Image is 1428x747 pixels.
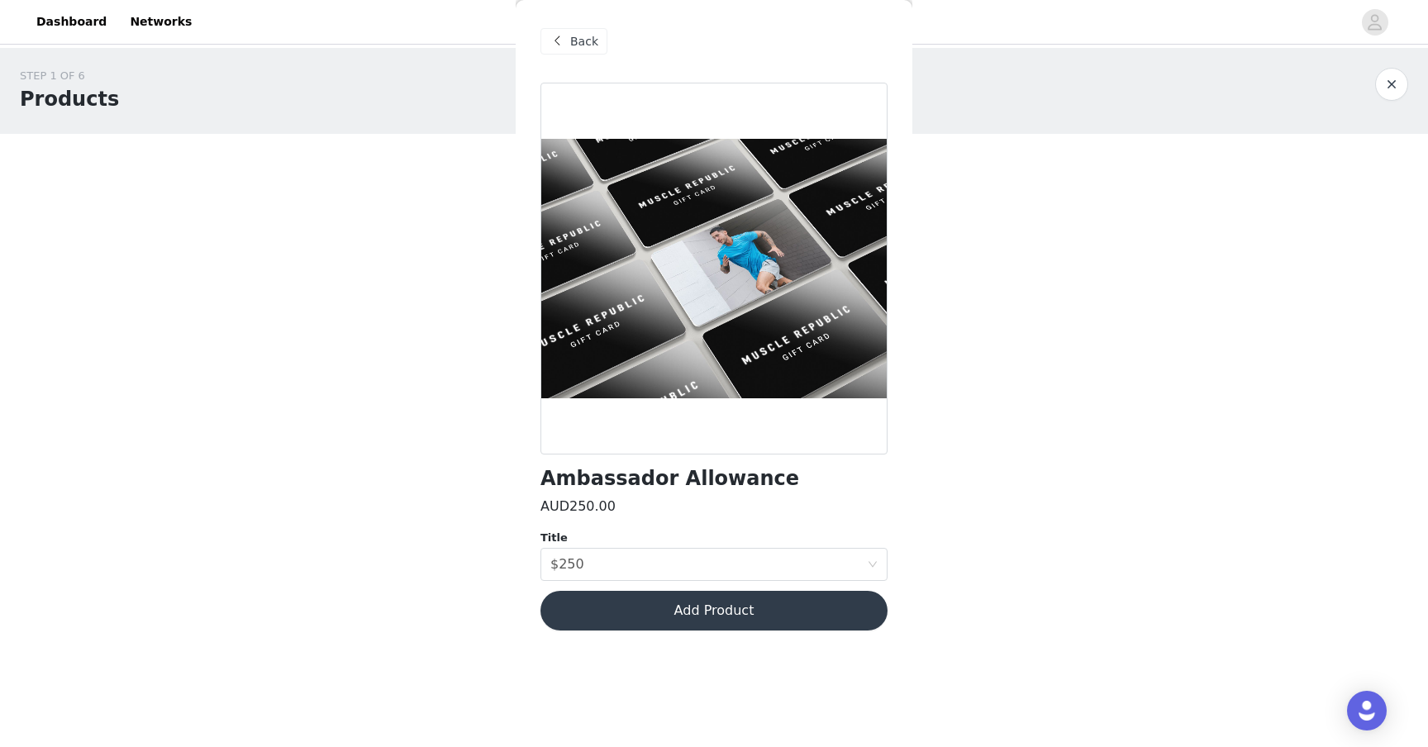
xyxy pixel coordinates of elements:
h3: AUD250.00 [540,497,616,516]
div: Open Intercom Messenger [1347,691,1387,730]
div: Title [540,530,888,546]
div: $250 [550,549,584,580]
a: Networks [120,3,202,40]
button: Add Product [540,591,888,630]
h1: Ambassador Allowance [540,468,799,490]
div: avatar [1367,9,1383,36]
a: Dashboard [26,3,117,40]
span: Back [570,33,598,50]
h1: Products [20,84,119,114]
div: STEP 1 OF 6 [20,68,119,84]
